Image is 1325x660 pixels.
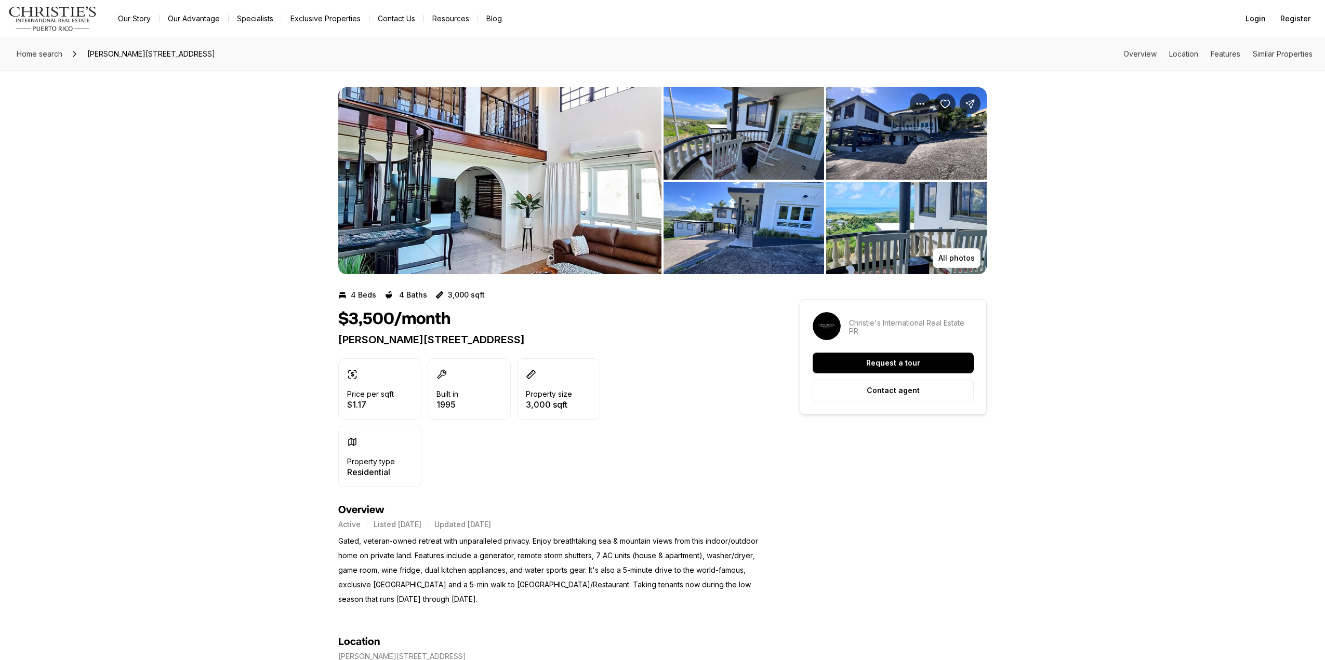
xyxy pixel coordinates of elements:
[436,400,458,409] p: 1995
[1123,50,1313,58] nav: Page section menu
[347,400,394,409] p: $1.17
[933,248,981,268] button: All photos
[282,11,369,26] a: Exclusive Properties
[351,291,376,299] p: 4 Beds
[347,468,395,476] p: Residential
[17,49,62,58] span: Home search
[1253,49,1313,58] a: Skip to: Similar Properties
[347,390,394,398] p: Price per sqft
[813,380,974,401] button: Contact agent
[1211,49,1240,58] a: Skip to: Features
[374,520,421,529] p: Listed [DATE]
[8,6,97,31] img: logo
[526,400,572,409] p: 3,000 sqft
[338,636,380,648] h4: Location
[1169,49,1198,58] a: Skip to: Location
[1123,49,1157,58] a: Skip to: Overview
[813,353,974,373] button: Request a tour
[478,11,510,26] a: Blog
[935,93,956,114] button: Save Property: Carr 906 CANDELERO ABAJO
[664,87,987,274] li: 2 of 8
[83,46,219,62] span: [PERSON_NAME][STREET_ADDRESS]
[338,333,762,346] p: [PERSON_NAME][STREET_ADDRESS]
[1274,8,1317,29] button: Register
[938,254,975,262] p: All photos
[424,11,478,26] a: Resources
[910,93,931,114] button: Property options
[110,11,159,26] a: Our Story
[960,93,981,114] button: Share Property: Carr 906 CANDELERO ABAJO
[338,87,661,274] li: 1 of 8
[1239,8,1272,29] button: Login
[338,520,361,529] p: Active
[347,457,395,466] p: Property type
[385,287,427,303] button: 4 Baths
[399,291,427,299] p: 4 Baths
[229,11,282,26] a: Specialists
[1280,15,1310,23] span: Register
[1245,15,1266,23] span: Login
[849,319,974,335] p: Christie's International Real Estate PR
[338,504,762,516] h4: Overview
[338,87,661,274] button: View image gallery
[526,390,572,398] p: Property size
[664,182,824,274] button: View image gallery
[826,182,987,274] button: View image gallery
[12,46,67,62] a: Home search
[448,291,485,299] p: 3,000 sqft
[434,520,491,529] p: Updated [DATE]
[436,390,458,398] p: Built in
[369,11,423,26] button: Contact Us
[338,309,451,329] h1: $3,500/month
[826,87,987,180] button: View image gallery
[160,11,228,26] a: Our Advantage
[338,534,762,607] p: Gated, veteran-owned retreat with unparalleled privacy. Enjoy breathtaking sea & mountain views f...
[338,87,987,274] div: Listing Photos
[867,386,920,395] p: Contact agent
[664,87,824,180] button: View image gallery
[866,359,920,367] p: Request a tour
